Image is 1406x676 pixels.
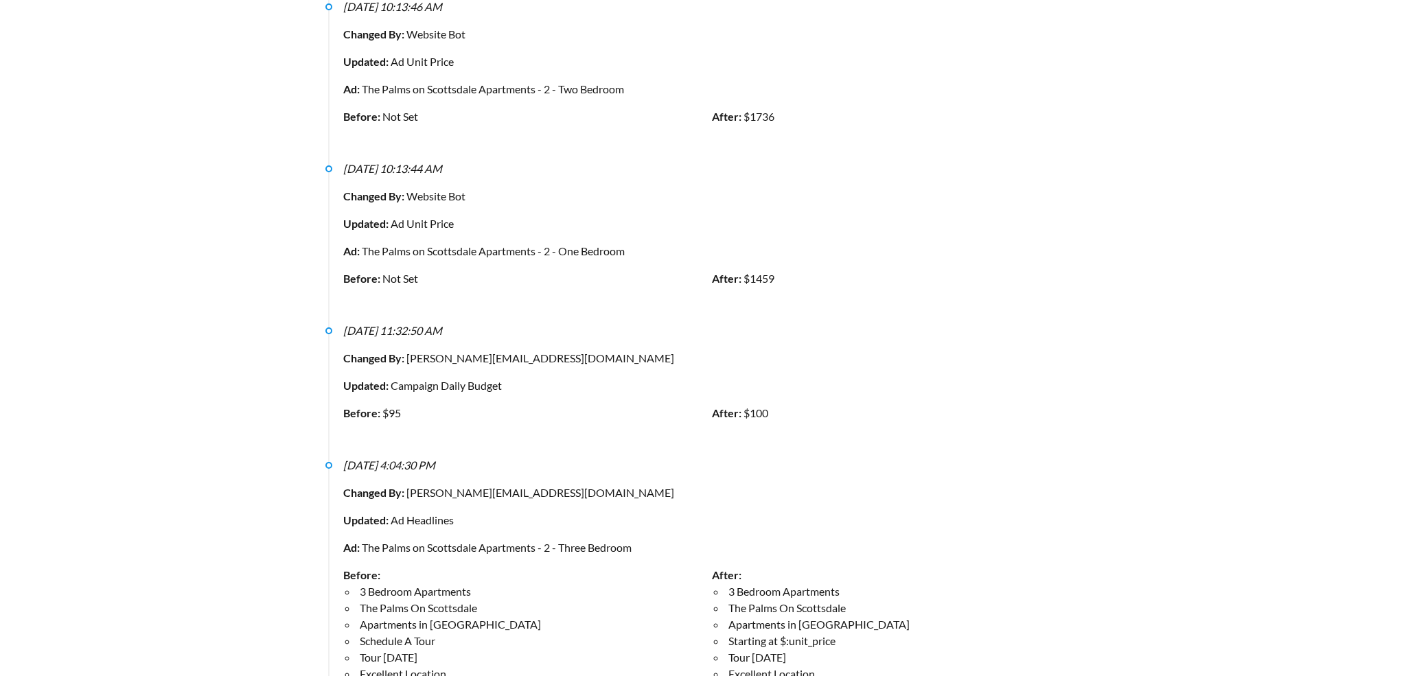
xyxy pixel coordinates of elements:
[343,54,1081,70] div: Ad Unit Price
[357,649,712,666] li: Tour [DATE]
[343,270,712,287] div: Not Set
[343,188,1081,205] div: Website Bot
[343,55,391,68] strong: Updated:
[357,616,712,633] li: Apartments in [GEOGRAPHIC_DATA]
[362,82,624,95] a: The Palms on Scottsdale Apartments - 2 - Two Bedroom
[343,217,391,230] strong: Updated:
[343,27,406,40] strong: Changed By:
[343,513,391,526] strong: Updated:
[343,162,442,175] i: [DATE] 10:13:44 AM
[712,110,744,123] strong: After:
[726,616,1081,633] li: Apartments in [GEOGRAPHIC_DATA]
[343,406,382,419] strong: Before:
[343,110,382,123] strong: Before:
[343,26,1081,43] div: Website Bot
[343,272,382,285] strong: Before:
[343,541,362,554] strong: Ad:
[343,108,712,125] div: Not Set
[343,568,380,581] strong: Before:
[712,405,1081,421] div: $100
[712,568,741,581] strong: After:
[343,244,362,257] strong: Ad:
[343,486,406,499] strong: Changed By:
[357,633,712,649] li: Schedule A Tour
[726,633,1081,649] li: Starting at $:unit_price
[343,82,362,95] strong: Ad:
[712,108,1081,125] div: $1736
[726,600,1081,616] li: The Palms On Scottsdale
[343,215,1081,232] div: Ad Unit Price
[357,600,712,616] li: The Palms On Scottsdale
[343,350,1081,366] div: [PERSON_NAME][EMAIL_ADDRESS][DOMAIN_NAME]
[343,351,406,364] strong: Changed By:
[343,189,406,202] strong: Changed By:
[726,649,1081,666] li: Tour [DATE]
[712,406,744,419] strong: After:
[357,583,712,600] li: 3 Bedroom Apartments
[343,379,391,392] strong: Updated:
[726,583,1081,600] li: 3 Bedroom Apartments
[343,458,435,471] i: [DATE] 4:04:30 PM
[343,324,442,337] i: [DATE] 11:32:50 AM
[343,377,1081,394] div: Campaign Daily Budget
[343,405,712,421] div: $95
[362,541,632,554] a: The Palms on Scottsdale Apartments - 2 - Three Bedroom
[712,272,744,285] strong: After:
[362,244,625,257] a: The Palms on Scottsdale Apartments - 2 - One Bedroom
[343,512,1081,528] div: Ad Headlines
[712,270,1081,287] div: $1459
[343,485,1081,501] div: [PERSON_NAME][EMAIL_ADDRESS][DOMAIN_NAME]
